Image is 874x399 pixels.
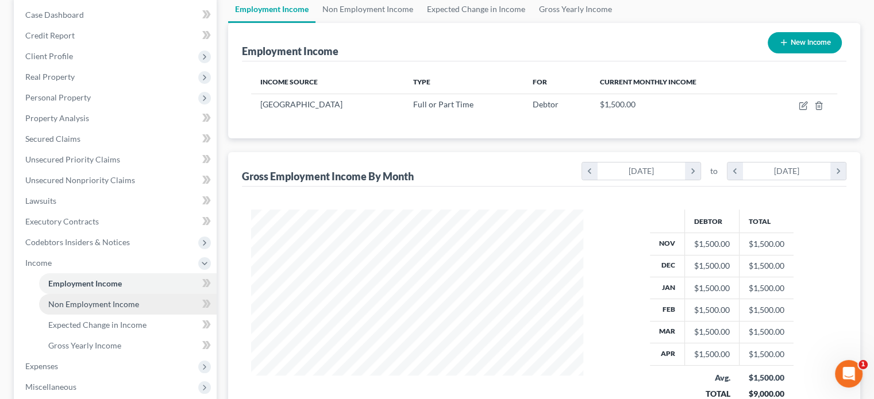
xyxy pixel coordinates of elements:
[768,32,842,53] button: New Income
[749,372,785,383] div: $1,500.00
[650,255,685,277] th: Dec
[25,113,89,123] span: Property Analysis
[16,149,217,170] a: Unsecured Priority Claims
[694,326,730,338] div: $1,500.00
[533,99,559,109] span: Debtor
[694,238,730,250] div: $1,500.00
[48,320,147,330] span: Expected Change in Income
[598,162,686,180] div: [DATE]
[25,216,99,226] span: Executory Contracts
[25,10,84,20] span: Case Dashboard
[16,108,217,129] a: Property Analysis
[25,92,91,102] span: Personal Property
[650,299,685,321] th: Feb
[16,129,217,149] a: Secured Claims
[694,282,730,294] div: $1,500.00
[25,361,58,371] span: Expenses
[694,372,730,383] div: Avg.
[242,169,414,183] div: Gross Employment Income By Month
[694,348,730,360] div: $1,500.00
[260,99,342,109] span: [GEOGRAPHIC_DATA]
[260,78,318,86] span: Income Source
[48,278,122,288] span: Employment Income
[743,162,831,180] div: [DATE]
[413,99,473,109] span: Full or Part Time
[740,321,794,343] td: $1,500.00
[650,277,685,299] th: Jan
[650,321,685,343] th: Mar
[740,233,794,255] td: $1,500.00
[727,162,743,180] i: chevron_left
[25,72,75,82] span: Real Property
[710,165,718,177] span: to
[25,237,130,247] span: Codebtors Insiders & Notices
[16,191,217,211] a: Lawsuits
[533,78,547,86] span: For
[694,304,730,316] div: $1,500.00
[740,255,794,277] td: $1,500.00
[740,277,794,299] td: $1,500.00
[48,340,121,350] span: Gross Yearly Income
[48,299,139,309] span: Non Employment Income
[650,233,685,255] th: Nov
[740,210,794,233] th: Total
[858,360,868,369] span: 1
[600,78,696,86] span: Current Monthly Income
[685,162,700,180] i: chevron_right
[25,382,76,392] span: Miscellaneous
[25,258,52,268] span: Income
[39,273,217,294] a: Employment Income
[16,170,217,191] a: Unsecured Nonpriority Claims
[740,299,794,321] td: $1,500.00
[39,335,217,356] a: Gross Yearly Income
[685,210,740,233] th: Debtor
[582,162,598,180] i: chevron_left
[25,51,73,61] span: Client Profile
[694,260,730,272] div: $1,500.00
[242,44,338,58] div: Employment Income
[16,5,217,25] a: Case Dashboard
[25,134,80,144] span: Secured Claims
[39,315,217,335] a: Expected Change in Income
[25,175,135,185] span: Unsecured Nonpriority Claims
[16,25,217,46] a: Credit Report
[650,343,685,365] th: Apr
[600,99,636,109] span: $1,500.00
[413,78,430,86] span: Type
[830,162,846,180] i: chevron_right
[835,360,863,388] iframe: Intercom live chat
[16,211,217,232] a: Executory Contracts
[39,294,217,315] a: Non Employment Income
[25,30,75,40] span: Credit Report
[25,196,56,206] span: Lawsuits
[740,343,794,365] td: $1,500.00
[25,154,120,164] span: Unsecured Priority Claims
